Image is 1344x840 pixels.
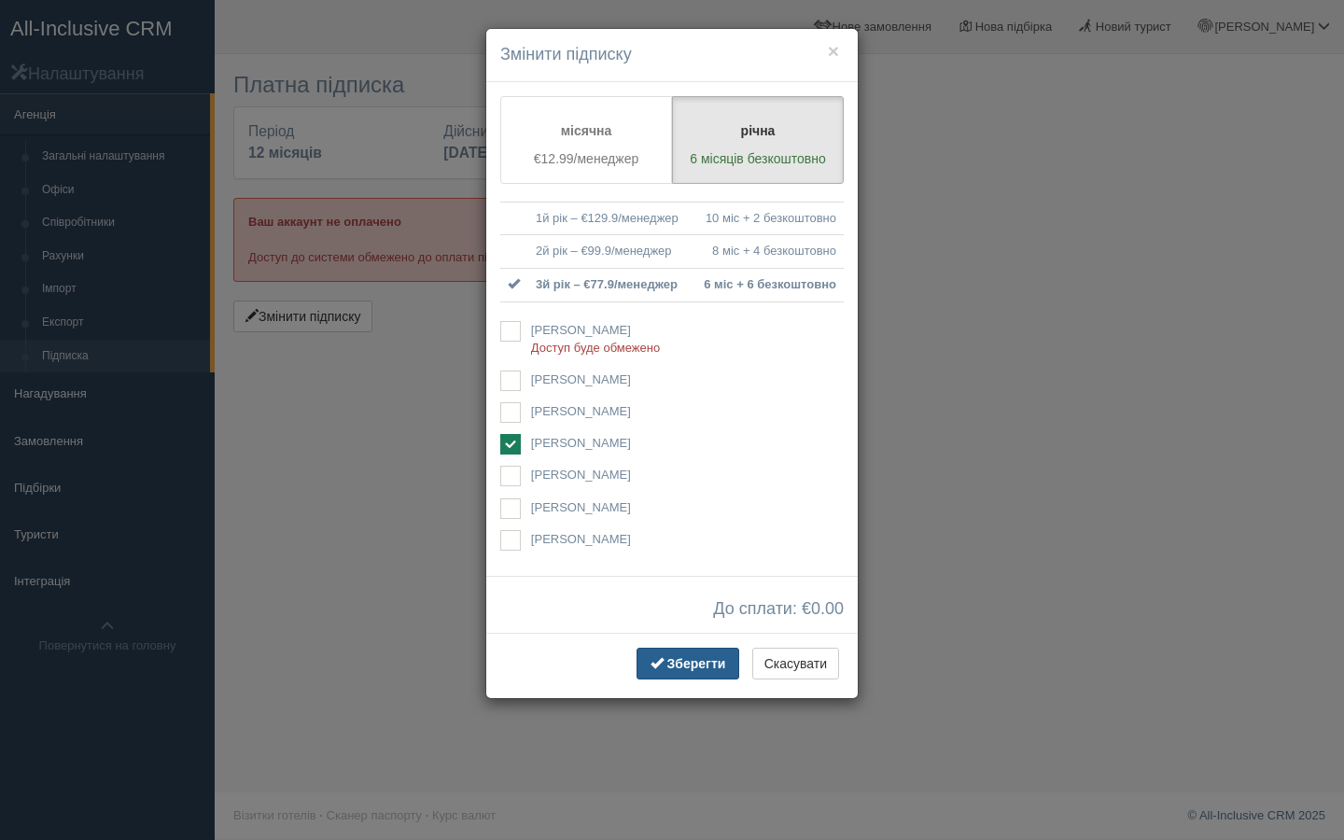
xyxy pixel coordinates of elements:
[528,235,692,269] td: 2й рік – €99.9/менеджер
[531,532,631,546] span: [PERSON_NAME]
[692,202,844,235] td: 10 міс + 2 безкоштовно
[531,341,660,355] span: Доступ буде обмежено
[531,323,631,337] span: [PERSON_NAME]
[828,41,839,61] button: ×
[684,149,832,168] p: 6 місяців безкоштовно
[531,372,631,386] span: [PERSON_NAME]
[531,500,631,514] span: [PERSON_NAME]
[713,600,844,619] span: До сплати: €
[667,656,726,671] span: Зберегти
[811,599,844,618] span: 0.00
[684,121,832,140] p: річна
[500,43,844,67] h4: Змінити підписку
[637,648,739,679] button: Зберегти
[692,235,844,269] td: 8 міс + 4 безкоштовно
[692,268,844,301] td: 6 міс + 6 безкоштовно
[531,436,631,450] span: [PERSON_NAME]
[512,121,660,140] p: місячна
[531,468,631,482] span: [PERSON_NAME]
[528,202,692,235] td: 1й рік – €129.9/менеджер
[752,648,839,679] button: Скасувати
[531,404,631,418] span: [PERSON_NAME]
[528,268,692,301] td: 3й рік – €77.9/менеджер
[512,149,660,168] p: €12.99/менеджер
